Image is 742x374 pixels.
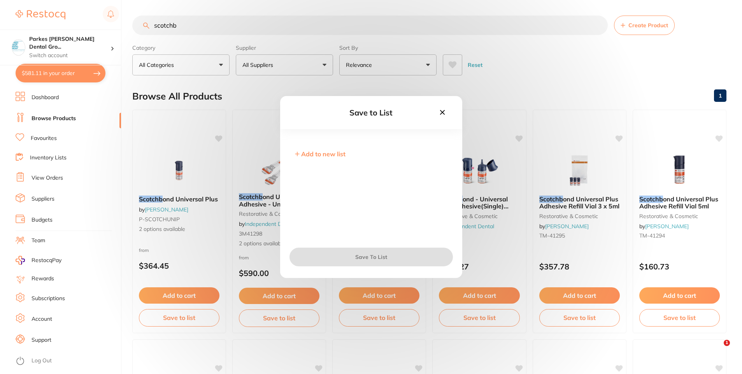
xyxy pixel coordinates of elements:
button: Add to new list [293,150,348,158]
button: Save To List [289,248,453,266]
span: Save to List [349,108,393,117]
iframe: Intercom live chat [708,340,726,358]
span: Add to new list [301,150,346,158]
span: 1 [724,340,730,346]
